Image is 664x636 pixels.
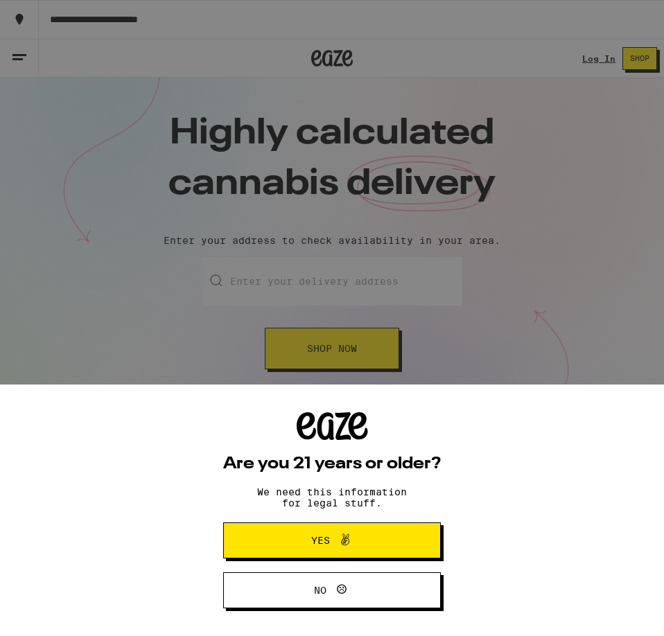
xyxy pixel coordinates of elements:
span: Hi. Need any help? [8,10,100,21]
button: No [223,572,441,608]
button: Yes [223,522,441,558]
span: No [314,585,326,595]
span: Yes [311,536,330,545]
h2: Are you 21 years or older? [223,456,441,472]
p: We need this information for legal stuff. [245,486,419,509]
